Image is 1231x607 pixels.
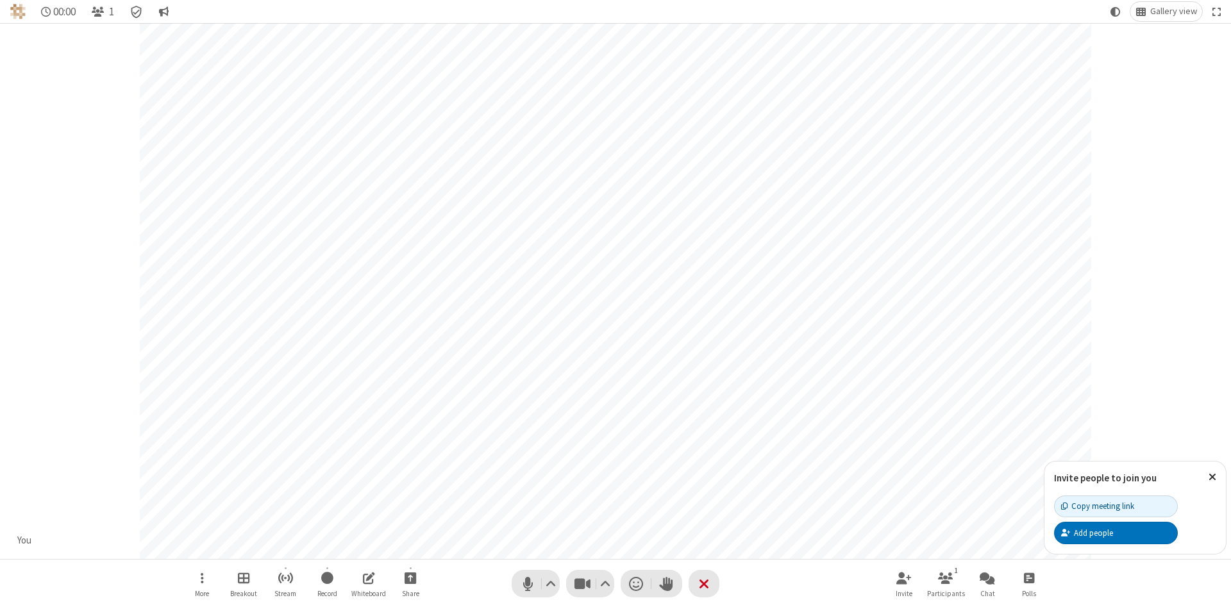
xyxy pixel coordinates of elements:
button: Using system theme [1105,2,1126,21]
button: Start streaming [266,565,305,602]
span: Share [402,590,419,597]
span: Breakout [230,590,257,597]
button: End or leave meeting [689,570,719,597]
span: Gallery view [1150,6,1197,17]
span: More [195,590,209,597]
span: 00:00 [53,6,76,18]
button: Add people [1054,522,1178,544]
span: 1 [109,6,114,18]
button: Open poll [1010,565,1048,602]
span: Invite [896,590,912,597]
button: Close popover [1199,461,1226,493]
div: 1 [951,565,962,576]
button: Open chat [968,565,1007,602]
div: Timer [36,2,81,21]
button: Open participant list [86,2,119,21]
button: Open shared whiteboard [349,565,388,602]
button: Audio settings [542,570,560,597]
button: Change layout [1130,2,1202,21]
button: Mute (Alt+A) [512,570,560,597]
button: Start recording [308,565,346,602]
button: Video setting [597,570,614,597]
button: Conversation [153,2,174,21]
button: Raise hand [651,570,682,597]
img: QA Selenium DO NOT DELETE OR CHANGE [10,4,26,19]
span: Whiteboard [351,590,386,597]
span: Participants [927,590,965,597]
span: Record [317,590,337,597]
button: Manage Breakout Rooms [224,565,263,602]
button: Invite participants (Alt+I) [885,565,923,602]
button: Send a reaction [621,570,651,597]
label: Invite people to join you [1054,472,1157,484]
span: Chat [980,590,995,597]
div: Meeting details Encryption enabled [124,2,149,21]
div: You [13,533,37,548]
button: Open participant list [926,565,965,602]
button: Fullscreen [1207,2,1227,21]
button: Start sharing [391,565,430,602]
span: Polls [1022,590,1036,597]
button: Stop video (Alt+V) [566,570,614,597]
button: Copy meeting link [1054,495,1178,517]
span: Stream [274,590,296,597]
div: Copy meeting link [1061,500,1134,512]
button: Open menu [183,565,221,602]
